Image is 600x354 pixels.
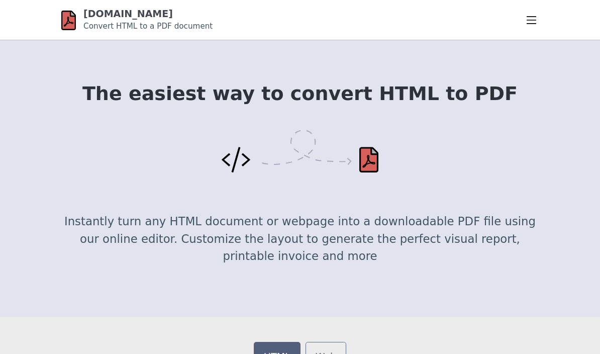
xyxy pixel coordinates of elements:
[222,130,378,173] img: Convert HTML to PDF
[61,213,539,264] p: Instantly turn any HTML document or webpage into a downloadable PDF file using our online editor....
[61,9,76,32] img: html-pdf.net
[83,22,213,31] small: Convert HTML to a PDF document
[61,83,539,105] h1: The easiest way to convert HTML to PDF
[83,8,173,19] a: [DOMAIN_NAME]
